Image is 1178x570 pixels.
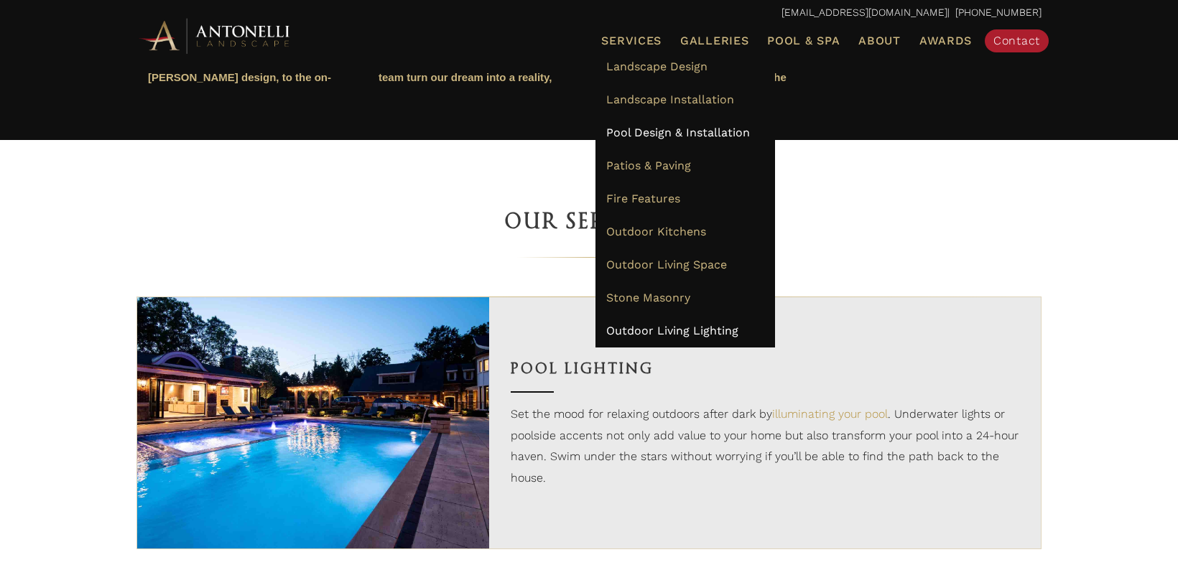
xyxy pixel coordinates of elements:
[993,34,1040,47] span: Contact
[595,116,775,149] a: Pool Design & Installation
[606,324,738,337] span: Outdoor Living Lighting
[595,83,775,116] a: Landscape Installation
[858,35,901,47] span: About
[595,149,775,182] a: Patios & Paving
[595,182,775,215] a: Fire Features
[606,291,690,304] span: Stone Masonry
[606,258,727,271] span: Outdoor Living Space
[595,281,775,314] a: Stone Masonry
[511,403,1020,488] p: Set the mood for relaxing outdoors after dark by . Underwater lights or poolside accents not only...
[136,16,294,55] img: Antonelli Horizontal Logo
[511,357,1020,381] h3: Pool Lighting
[919,34,972,47] span: Awards
[606,126,750,139] span: Pool Design & Installation
[595,32,667,50] a: Services
[782,6,947,18] a: [EMAIL_ADDRESS][DOMAIN_NAME]
[606,93,734,106] span: Landscape Installation
[606,60,708,73] span: Landscape Design
[985,29,1049,52] a: Contact
[853,32,906,50] a: About
[606,192,680,205] span: Fire Features
[136,4,1042,22] p: | [PHONE_NUMBER]
[680,34,748,47] span: Galleries
[606,159,691,172] span: Patios & Paving
[595,215,775,248] a: Outdoor Kitchens
[767,34,840,47] span: Pool & Spa
[505,209,673,233] span: Our Services
[601,35,662,47] span: Services
[761,32,845,50] a: Pool & Spa
[674,32,754,50] a: Galleries
[914,32,978,50] a: Awards
[606,225,706,238] span: Outdoor Kitchens
[772,407,888,421] a: illuminating your pool
[595,314,775,347] a: Outdoor Living Lighting
[595,248,775,281] a: Outdoor Living Space
[595,50,775,83] a: Landscape Design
